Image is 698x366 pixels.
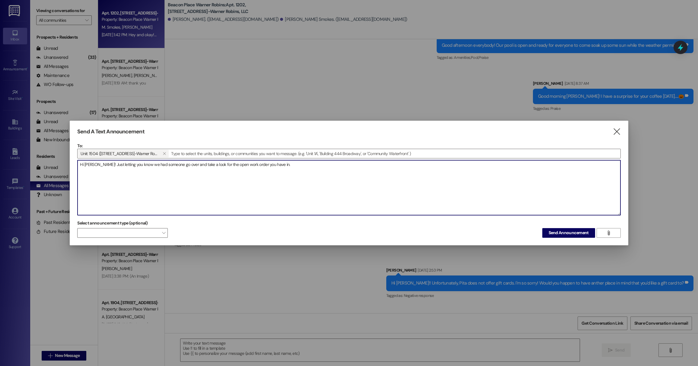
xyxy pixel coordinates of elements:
h3: Send A Text Announcement [77,128,144,135]
button: Send Announcement [542,228,595,238]
textarea: Hi [PERSON_NAME]! Just letting you know we had someone go over and take a look for the open work ... [78,160,620,215]
span: Unit: 1504 (1500 Beacon Place-Warner Robins, LLC) [81,150,157,158]
i:  [163,151,166,156]
i:  [606,231,611,235]
div: Hi [PERSON_NAME]! Just letting you know we had someone go over and take a look for the open work ... [77,160,620,215]
label: Select announcement type (optional) [77,218,148,228]
i:  [613,129,621,135]
p: To: [77,143,620,149]
span: Send Announcement [549,230,589,236]
input: Type to select the units, buildings, or communities you want to message. (e.g. 'Unit 1A', 'Buildi... [169,149,620,158]
button: Unit: 1504 (1500 Beacon Place-Warner Robins, LLC) [160,150,169,158]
